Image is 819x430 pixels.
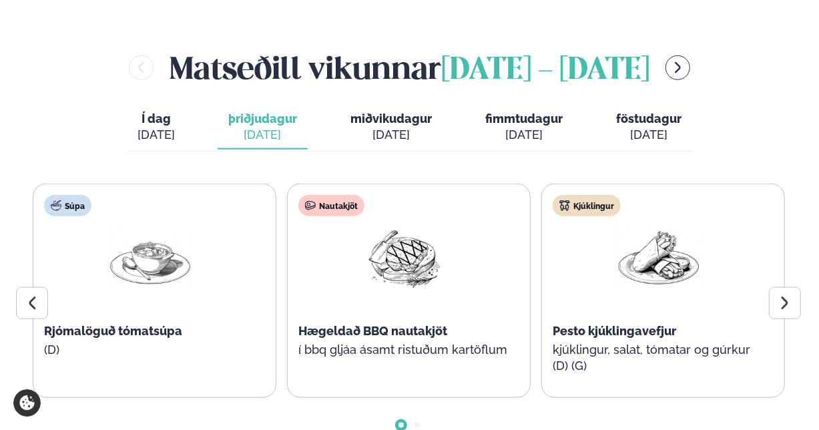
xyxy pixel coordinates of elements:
[298,342,511,358] p: í bbq gljáa ásamt ristuðum kartöflum
[138,111,175,127] span: Í dag
[616,112,681,126] span: föstudagur
[218,105,308,150] button: þriðjudagur [DATE]
[138,127,175,143] div: [DATE]
[44,342,256,358] p: (D)
[127,105,186,150] button: Í dag [DATE]
[107,227,193,289] img: Soup.png
[553,324,676,338] span: Pesto kjúklingavefjur
[605,105,692,150] button: föstudagur [DATE]
[415,423,420,428] span: Go to slide 2
[616,227,702,289] img: Wraps.png
[340,105,443,150] button: miðvikudagur [DATE]
[559,200,570,211] img: chicken.svg
[616,127,681,143] div: [DATE]
[485,112,563,126] span: fimmtudagur
[553,342,765,374] p: kjúklingur, salat, tómatar og gúrkur (D) (G)
[553,195,621,216] div: Kjúklingur
[485,127,563,143] div: [DATE]
[305,200,316,211] img: beef.svg
[228,112,297,126] span: þriðjudagur
[228,127,297,143] div: [DATE]
[350,112,432,126] span: miðvikudagur
[170,46,649,89] h2: Matseðill vikunnar
[298,324,447,338] span: Hægeldað BBQ nautakjöt
[475,105,573,150] button: fimmtudagur [DATE]
[665,55,690,80] button: menu-btn-right
[398,423,404,428] span: Go to slide 1
[441,56,649,85] span: [DATE] - [DATE]
[350,127,432,143] div: [DATE]
[44,195,91,216] div: Súpa
[44,324,182,338] span: Rjómalöguð tómatsúpa
[298,195,364,216] div: Nautakjöt
[129,55,154,80] button: menu-btn-left
[13,389,41,417] a: Cookie settings
[51,200,61,211] img: soup.svg
[362,227,447,289] img: Beef-Meat.png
